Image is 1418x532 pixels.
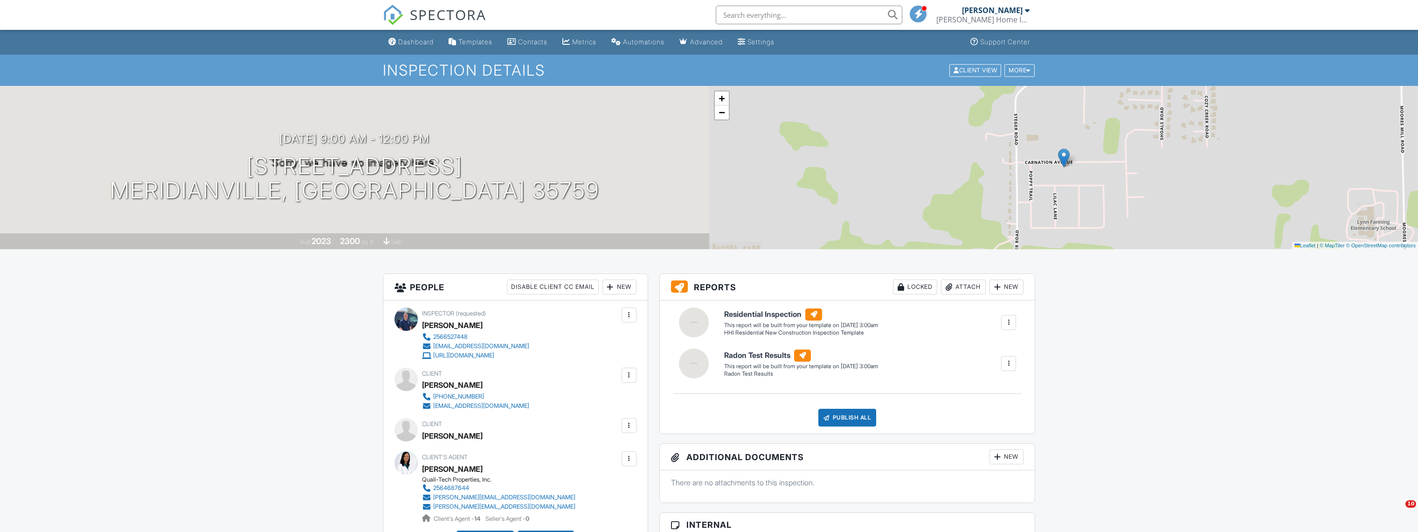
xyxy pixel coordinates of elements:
[1294,243,1315,248] a: Leaflet
[949,64,1001,77] div: Client View
[572,38,596,46] div: Metrics
[504,34,551,51] a: Contacts
[608,34,668,51] a: Automations (Basic)
[941,280,986,294] div: Attach
[715,91,729,105] a: Zoom in
[422,462,483,476] a: [PERSON_NAME]
[526,515,529,522] strong: 0
[716,6,902,24] input: Search everything...
[724,370,878,378] div: Radon Test Results
[660,274,1035,301] h3: Reports
[422,429,483,443] div: [PERSON_NAME]
[671,477,1024,488] p: There are no attachments to this inspection.
[433,484,469,492] div: 2564687644
[1346,243,1416,248] a: © OpenStreetMap contributors
[715,105,729,119] a: Zoom out
[676,34,726,51] a: Advanced
[422,332,529,342] a: 2566527448
[422,392,529,401] a: [PHONE_NUMBER]
[422,310,454,317] span: Inspector
[1317,243,1318,248] span: |
[391,238,401,245] span: slab
[456,310,486,317] span: (requested)
[734,34,778,51] a: Settings
[422,318,483,332] div: [PERSON_NAME]
[383,274,648,301] h3: People
[383,5,403,25] img: The Best Home Inspection Software - Spectora
[747,38,775,46] div: Settings
[422,342,529,351] a: [EMAIL_ADDRESS][DOMAIN_NAME]
[719,92,725,104] span: +
[980,38,1030,46] div: Support Center
[422,502,575,511] a: [PERSON_NAME][EMAIL_ADDRESS][DOMAIN_NAME]
[422,476,583,483] div: Quali-Tech Properties, Inc.
[724,322,878,329] div: This report will be built from your template on [DATE] 3:00am
[948,66,1003,73] a: Client View
[361,238,374,245] span: sq. ft.
[893,280,937,294] div: Locked
[989,280,1024,294] div: New
[422,378,483,392] div: [PERSON_NAME]
[383,13,486,32] a: SPECTORA
[724,363,878,370] div: This report will be built from your template on [DATE] 3:00am
[340,236,360,246] div: 2300
[311,236,331,246] div: 2023
[433,402,529,410] div: [EMAIL_ADDRESS][DOMAIN_NAME]
[485,515,529,522] span: Seller's Agent -
[383,62,1036,78] h1: Inspection Details
[1004,64,1035,77] div: More
[458,38,492,46] div: Templates
[433,503,575,511] div: [PERSON_NAME][EMAIL_ADDRESS][DOMAIN_NAME]
[1320,243,1345,248] a: © MapTiler
[818,409,877,427] div: Publish All
[445,34,496,51] a: Templates
[518,38,547,46] div: Contacts
[410,5,486,24] span: SPECTORA
[1405,500,1416,508] span: 10
[422,420,442,427] span: Client
[422,370,442,377] span: Client
[724,329,878,337] div: HHI Residential New Construction Inspection Template
[1386,500,1409,523] iframe: Intercom live chat
[422,454,468,461] span: Client's Agent
[559,34,600,51] a: Metrics
[110,154,599,203] h1: [STREET_ADDRESS] Meridianville, [GEOGRAPHIC_DATA] 35759
[434,515,482,522] span: Client's Agent -
[989,449,1024,464] div: New
[422,401,529,411] a: [EMAIL_ADDRESS][DOMAIN_NAME]
[724,308,878,321] h6: Residential Inspection
[660,444,1035,470] h3: Additional Documents
[474,515,480,522] strong: 14
[398,38,434,46] div: Dashboard
[300,238,310,245] span: Built
[1058,148,1070,168] img: Marker
[385,34,437,51] a: Dashboard
[623,38,664,46] div: Automations
[433,333,468,341] div: 2566527448
[279,133,429,145] h3: [DATE] 9:00 am - 12:00 pm
[602,280,636,294] div: New
[724,350,878,362] h6: Radon Test Results
[433,343,529,350] div: [EMAIL_ADDRESS][DOMAIN_NAME]
[433,352,494,359] div: [URL][DOMAIN_NAME]
[936,15,1030,24] div: Haines Home Inspections, LLC
[433,393,484,400] div: [PHONE_NUMBER]
[422,351,529,360] a: [URL][DOMAIN_NAME]
[507,280,599,294] div: Disable Client CC Email
[433,494,575,501] div: [PERSON_NAME][EMAIL_ADDRESS][DOMAIN_NAME]
[962,6,1023,15] div: [PERSON_NAME]
[967,34,1034,51] a: Support Center
[422,483,575,493] a: 2564687644
[719,106,725,118] span: −
[690,38,723,46] div: Advanced
[422,493,575,502] a: [PERSON_NAME][EMAIL_ADDRESS][DOMAIN_NAME]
